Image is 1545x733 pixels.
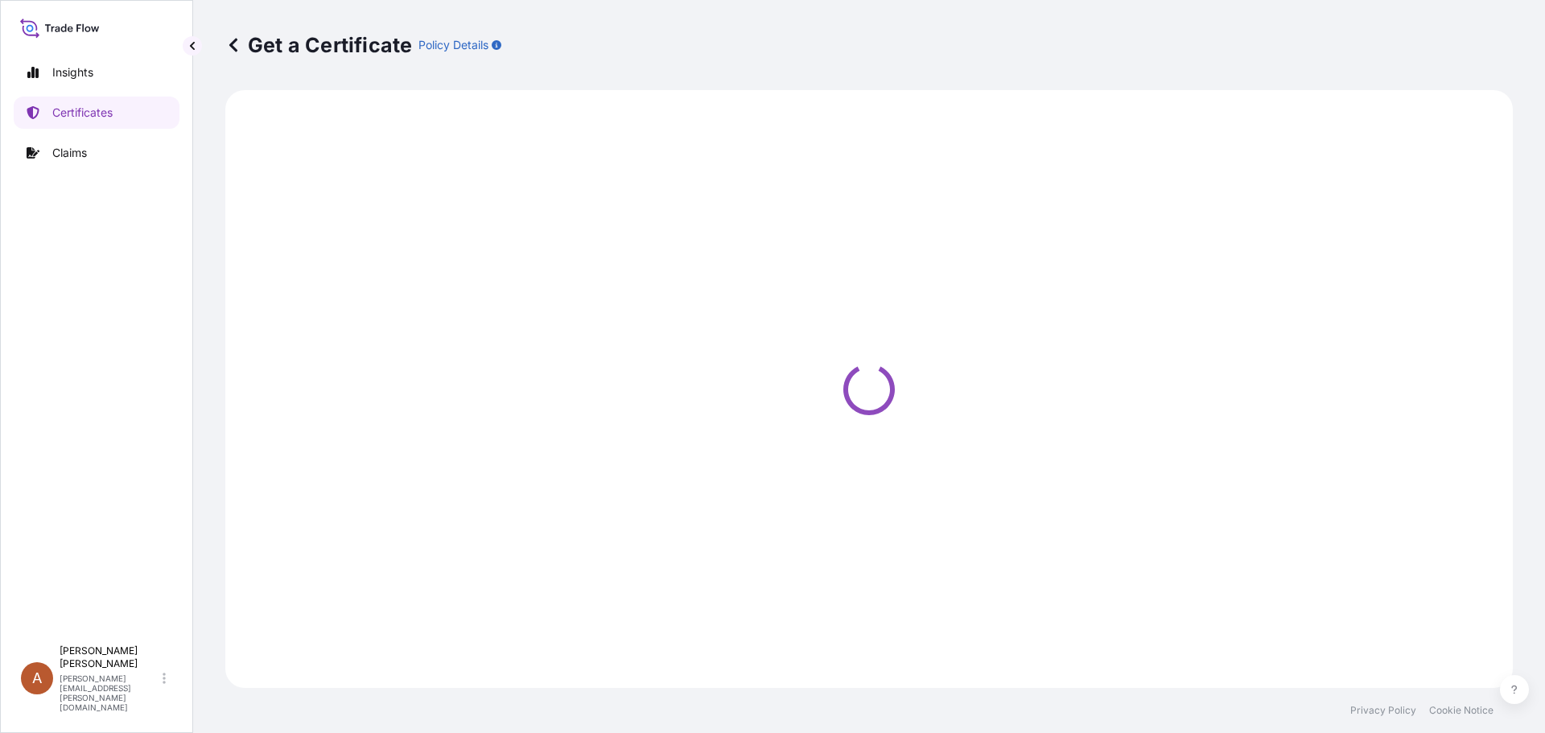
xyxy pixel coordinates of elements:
[14,97,179,129] a: Certificates
[60,644,159,670] p: [PERSON_NAME] [PERSON_NAME]
[1429,704,1493,717] a: Cookie Notice
[52,64,93,80] p: Insights
[52,105,113,121] p: Certificates
[52,145,87,161] p: Claims
[418,37,488,53] p: Policy Details
[235,100,1503,678] div: Loading
[60,673,159,712] p: [PERSON_NAME][EMAIL_ADDRESS][PERSON_NAME][DOMAIN_NAME]
[32,670,42,686] span: A
[14,56,179,89] a: Insights
[14,137,179,169] a: Claims
[225,32,412,58] p: Get a Certificate
[1350,704,1416,717] a: Privacy Policy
